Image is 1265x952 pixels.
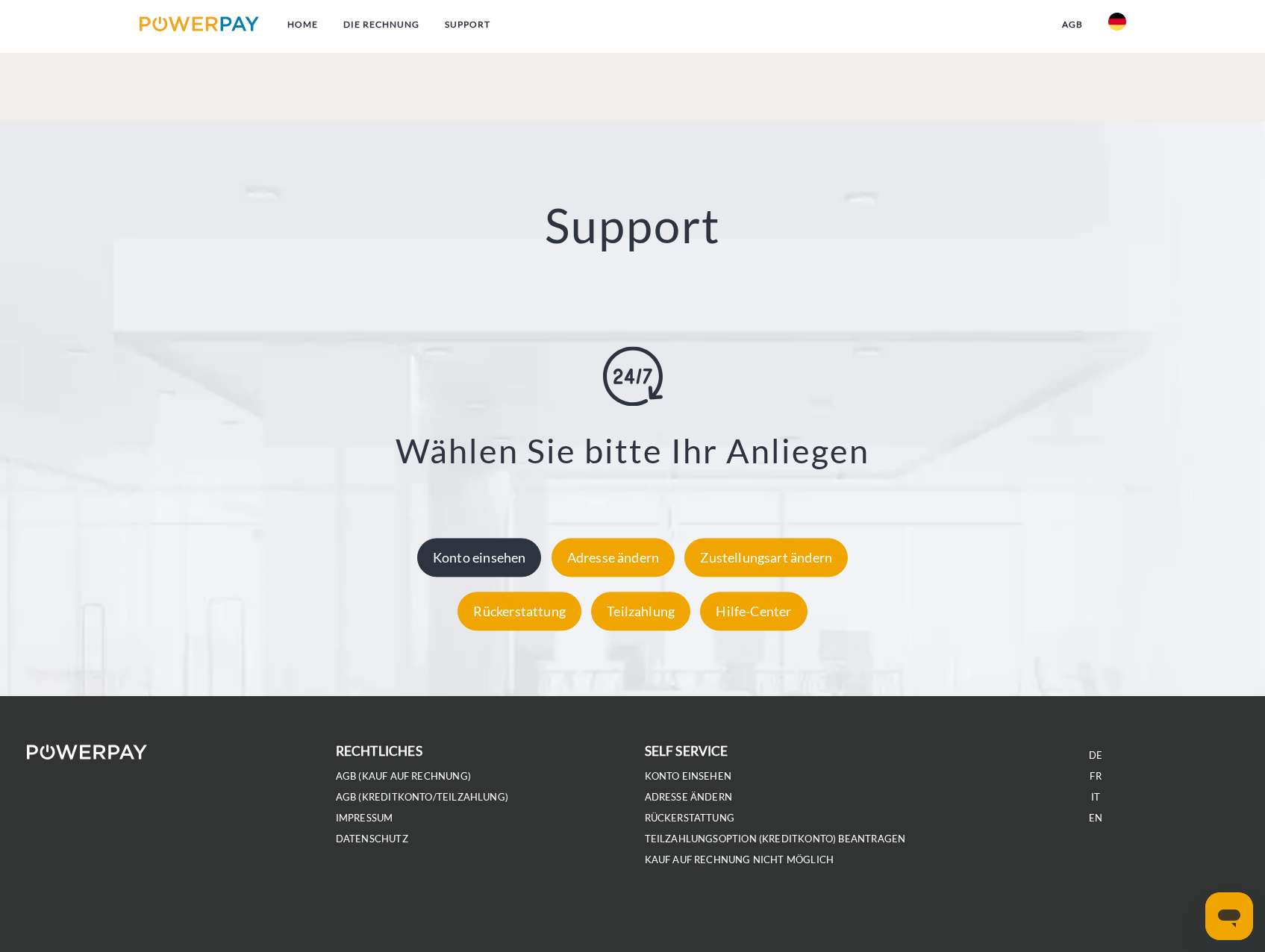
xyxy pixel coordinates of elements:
[331,11,432,38] a: DIE RECHNUNG
[336,743,422,759] b: rechtliches
[275,11,331,38] a: Home
[336,770,471,783] a: AGB (Kauf auf Rechnung)
[1049,11,1096,38] a: agb
[417,538,542,577] div: Konto einsehen
[82,430,1184,472] h3: Wählen Sie bitte Ihr Anliegen
[645,770,732,783] a: Konto einsehen
[336,812,393,824] a: IMPRESSUM
[645,743,728,759] b: self service
[457,592,581,630] div: Rückerstattung
[645,833,906,845] a: Teilzahlungsoption (KREDITKONTO) beantragen
[454,603,585,619] a: Rückerstattung
[27,745,147,760] img: logo-powerpay-white.svg
[1108,13,1126,31] img: de
[1090,770,1101,783] a: FR
[1089,812,1102,824] a: EN
[591,592,690,630] div: Teilzahlung
[1205,892,1253,940] iframe: Schaltfläche zum Öffnen des Messaging-Fensters
[587,603,694,619] a: Teilzahlung
[603,346,663,406] img: online-shopping.svg
[645,854,834,866] a: Kauf auf Rechnung nicht möglich
[336,791,508,804] a: AGB (Kreditkonto/Teilzahlung)
[681,549,852,566] a: Zustellungsart ändern
[696,603,810,619] a: Hilfe-Center
[63,196,1202,255] h2: Support
[645,812,735,824] a: Rückerstattung
[432,11,503,38] a: SUPPORT
[684,538,848,577] div: Zustellungsart ändern
[548,549,679,566] a: Adresse ändern
[413,549,546,566] a: Konto einsehen
[140,16,260,31] img: logo-powerpay.svg
[700,592,807,630] div: Hilfe-Center
[336,833,408,845] a: DATENSCHUTZ
[1089,749,1102,762] a: DE
[1091,791,1100,804] a: IT
[552,538,675,577] div: Adresse ändern
[645,791,733,804] a: Adresse ändern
